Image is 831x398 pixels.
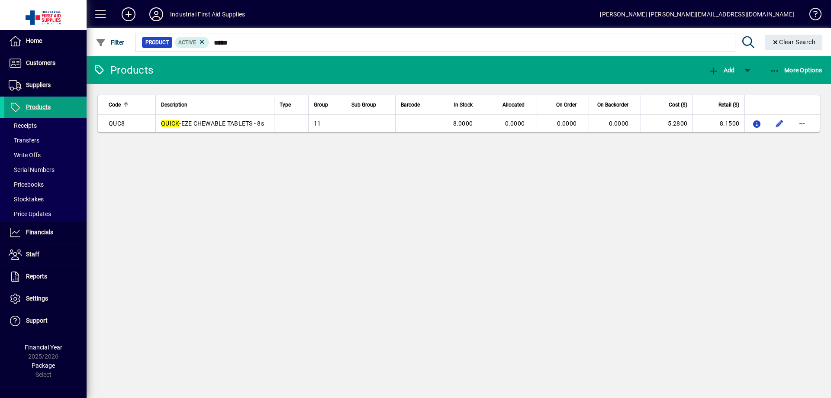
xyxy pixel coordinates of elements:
[178,39,196,45] span: Active
[772,39,816,45] span: Clear Search
[175,37,209,48] mat-chip: Activation Status: Active
[9,210,51,217] span: Price Updates
[109,100,129,110] div: Code
[9,122,37,129] span: Receipts
[314,100,341,110] div: Group
[4,222,87,243] a: Financials
[96,39,125,46] span: Filter
[115,6,142,22] button: Add
[718,100,739,110] span: Retail ($)
[314,120,321,127] span: 11
[4,133,87,148] a: Transfers
[161,120,264,127] span: -EZE CHEWABLE TABLETS - 8s
[505,120,525,127] span: 0.0000
[594,100,636,110] div: On Backorder
[32,362,55,369] span: Package
[490,100,532,110] div: Allocated
[4,207,87,221] a: Price Updates
[502,100,525,110] span: Allocated
[770,67,822,74] span: More Options
[773,116,786,130] button: Edit
[93,35,127,50] button: Filter
[609,120,629,127] span: 0.0000
[4,266,87,288] a: Reports
[4,30,87,52] a: Home
[453,120,473,127] span: 8.0000
[542,100,584,110] div: On Order
[709,67,734,74] span: Add
[557,120,577,127] span: 0.0000
[26,317,48,324] span: Support
[26,59,55,66] span: Customers
[26,273,47,280] span: Reports
[26,104,51,110] span: Products
[803,2,820,30] a: Knowledge Base
[9,137,39,144] span: Transfers
[4,162,87,177] a: Serial Numbers
[556,100,577,110] span: On Order
[351,100,376,110] span: Sub Group
[142,6,170,22] button: Profile
[692,115,744,132] td: 8.1500
[4,192,87,207] a: Stocktakes
[26,295,48,302] span: Settings
[93,63,153,77] div: Products
[25,344,62,351] span: Financial Year
[4,310,87,332] a: Support
[161,100,269,110] div: Description
[401,100,420,110] span: Barcode
[4,177,87,192] a: Pricebooks
[765,35,823,50] button: Clear
[26,229,53,236] span: Financials
[145,38,169,47] span: Product
[109,100,121,110] span: Code
[161,100,187,110] span: Description
[161,120,179,127] em: QUICK
[600,7,794,21] div: [PERSON_NAME] [PERSON_NAME][EMAIL_ADDRESS][DOMAIN_NAME]
[9,181,44,188] span: Pricebooks
[706,62,737,78] button: Add
[4,148,87,162] a: Write Offs
[767,62,825,78] button: More Options
[454,100,473,110] span: In Stock
[641,115,692,132] td: 5.2800
[4,74,87,96] a: Suppliers
[351,100,390,110] div: Sub Group
[9,152,41,159] span: Write Offs
[280,100,303,110] div: Type
[109,120,125,127] span: QUC8
[438,100,480,110] div: In Stock
[4,118,87,133] a: Receipts
[4,244,87,265] a: Staff
[26,37,42,44] span: Home
[9,166,55,173] span: Serial Numbers
[26,81,51,88] span: Suppliers
[669,100,687,110] span: Cost ($)
[597,100,628,110] span: On Backorder
[4,288,87,310] a: Settings
[26,251,39,258] span: Staff
[4,52,87,74] a: Customers
[9,196,44,203] span: Stocktakes
[314,100,328,110] span: Group
[280,100,291,110] span: Type
[795,116,809,130] button: More options
[170,7,245,21] div: Industrial First Aid Supplies
[401,100,428,110] div: Barcode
